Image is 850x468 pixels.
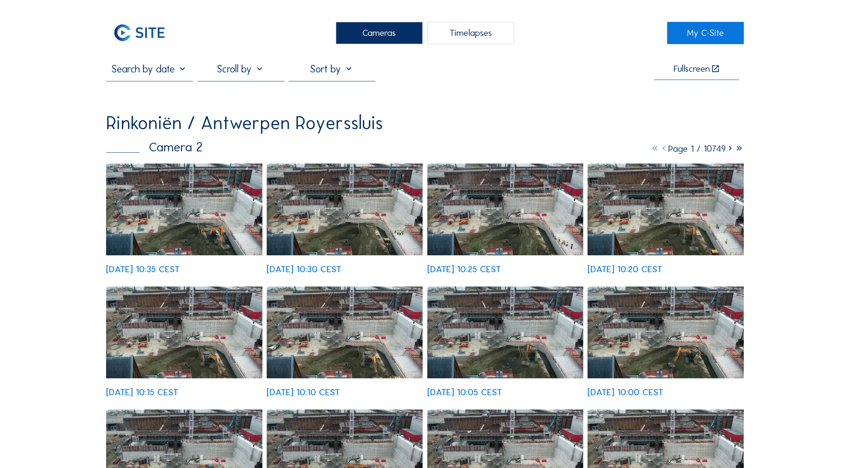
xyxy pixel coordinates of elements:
[106,22,182,44] a: C-SITE Logo
[427,388,502,397] div: [DATE] 10:05 CEST
[106,141,203,153] div: Camera 2
[588,265,662,274] div: [DATE] 10:20 CEST
[106,114,383,132] div: Rinkoniën / Antwerpen Royerssluis
[106,265,180,274] div: [DATE] 10:35 CEST
[588,164,744,255] img: image_53790874
[427,164,583,255] img: image_53790962
[106,164,262,255] img: image_53791279
[427,287,583,378] img: image_53790405
[267,265,341,274] div: [DATE] 10:30 CEST
[674,64,710,74] div: Fullscreen
[588,287,744,378] img: image_53790314
[106,287,262,378] img: image_53790717
[106,388,178,397] div: [DATE] 10:15 CEST
[667,22,744,44] a: My C-Site
[267,388,340,397] div: [DATE] 10:10 CEST
[267,287,423,378] img: image_53790568
[267,164,423,255] img: image_53791112
[427,22,514,44] div: Timelapses
[106,22,173,44] img: C-SITE Logo
[106,63,193,75] input: Search by date 󰅀
[336,22,423,44] div: Cameras
[669,143,726,154] span: Page 1 / 10749
[588,388,663,397] div: [DATE] 10:00 CEST
[427,265,501,274] div: [DATE] 10:25 CEST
